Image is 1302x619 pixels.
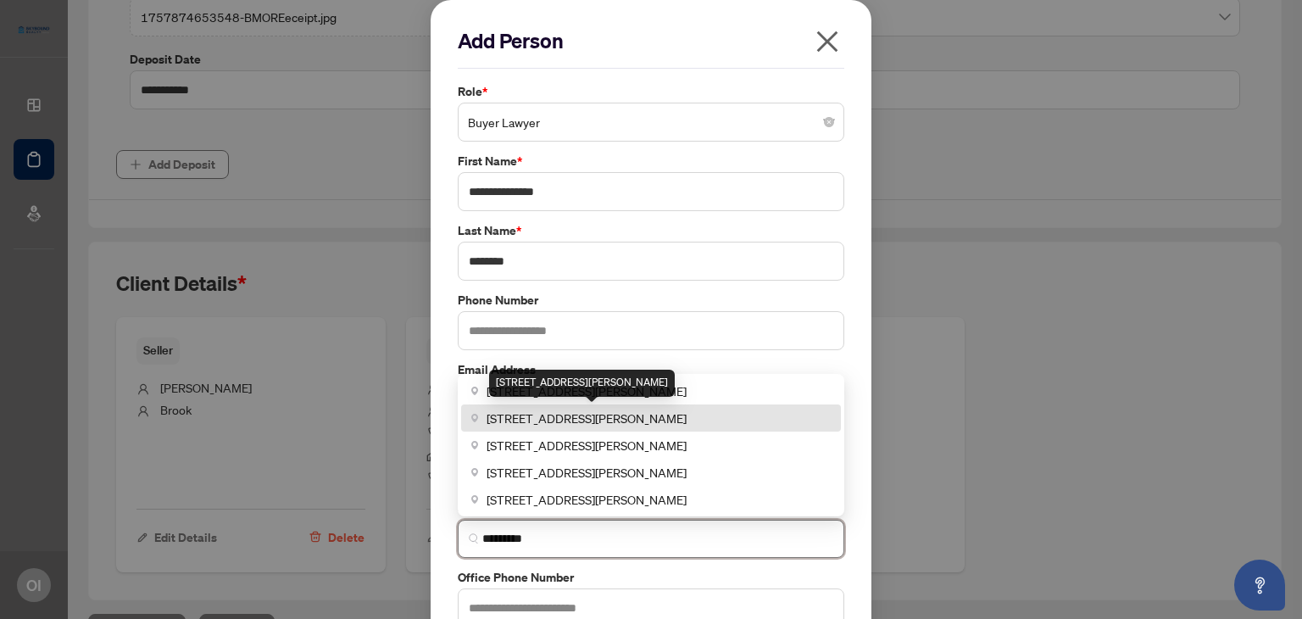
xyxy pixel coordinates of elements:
[1234,560,1285,611] button: Open asap
[824,117,834,127] span: close-circle
[487,409,687,427] span: [STREET_ADDRESS][PERSON_NAME]
[487,436,687,454] span: [STREET_ADDRESS][PERSON_NAME]
[458,152,844,170] label: First Name
[487,490,687,509] span: [STREET_ADDRESS][PERSON_NAME]
[458,82,844,101] label: Role
[469,533,479,544] img: search_icon
[458,221,844,240] label: Last Name
[487,382,687,400] span: [STREET_ADDRESS][PERSON_NAME]
[487,463,687,482] span: [STREET_ADDRESS][PERSON_NAME]
[814,28,841,55] span: close
[458,291,844,309] label: Phone Number
[458,568,844,587] label: Office Phone Number
[468,106,834,138] span: Buyer Lawyer
[458,27,844,54] h2: Add Person
[458,360,844,379] label: Email Address
[489,370,675,397] div: [STREET_ADDRESS][PERSON_NAME]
